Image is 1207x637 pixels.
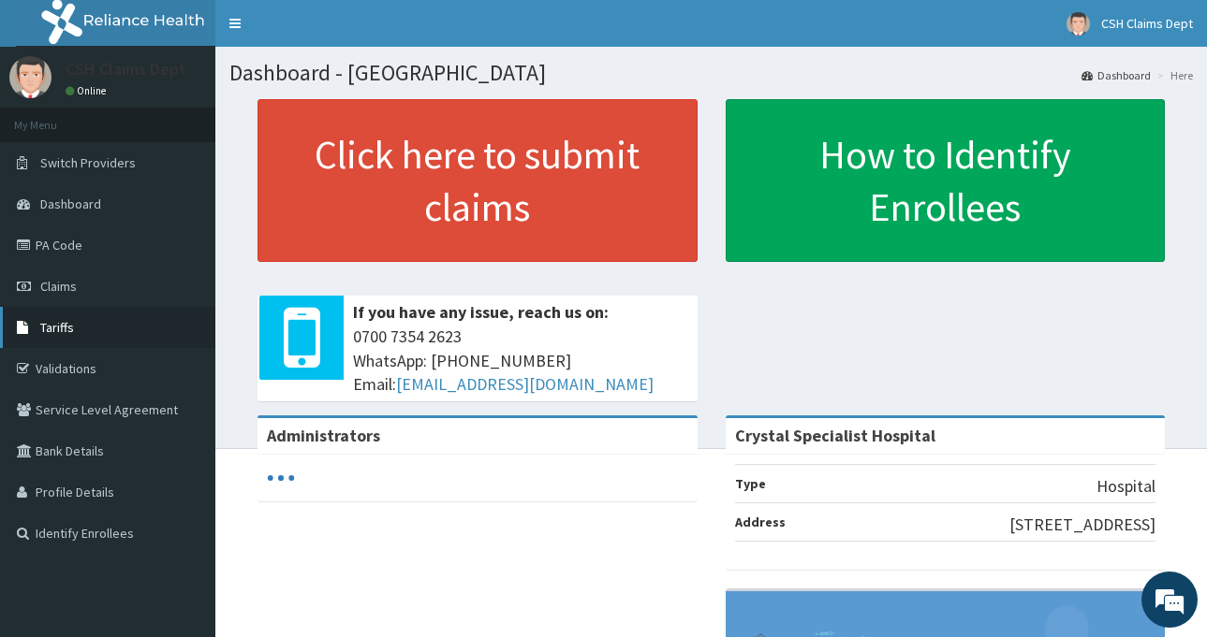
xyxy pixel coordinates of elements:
p: CSH Claims Dept [66,61,186,78]
span: CSH Claims Dept [1101,15,1193,32]
span: Dashboard [40,195,101,212]
span: Tariffs [40,319,74,336]
b: Type [735,475,766,492]
span: Claims [40,278,77,295]
b: If you have any issue, reach us on: [353,301,609,323]
a: Click here to submit claims [258,99,698,262]
span: Switch Providers [40,154,136,171]
img: User Image [9,56,52,98]
svg: audio-loading [267,464,295,492]
b: Address [735,514,786,530]
a: Online [66,84,110,97]
span: 0700 7354 2623 WhatsApp: [PHONE_NUMBER] Email: [353,325,688,397]
li: Here [1153,67,1193,83]
a: How to Identify Enrollees [726,99,1166,262]
strong: Crystal Specialist Hospital [735,425,935,446]
h1: Dashboard - [GEOGRAPHIC_DATA] [229,61,1193,85]
b: Administrators [267,425,380,446]
p: [STREET_ADDRESS] [1009,513,1155,537]
img: User Image [1067,12,1090,36]
p: Hospital [1097,474,1155,499]
a: Dashboard [1082,67,1151,83]
a: [EMAIL_ADDRESS][DOMAIN_NAME] [396,373,654,395]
